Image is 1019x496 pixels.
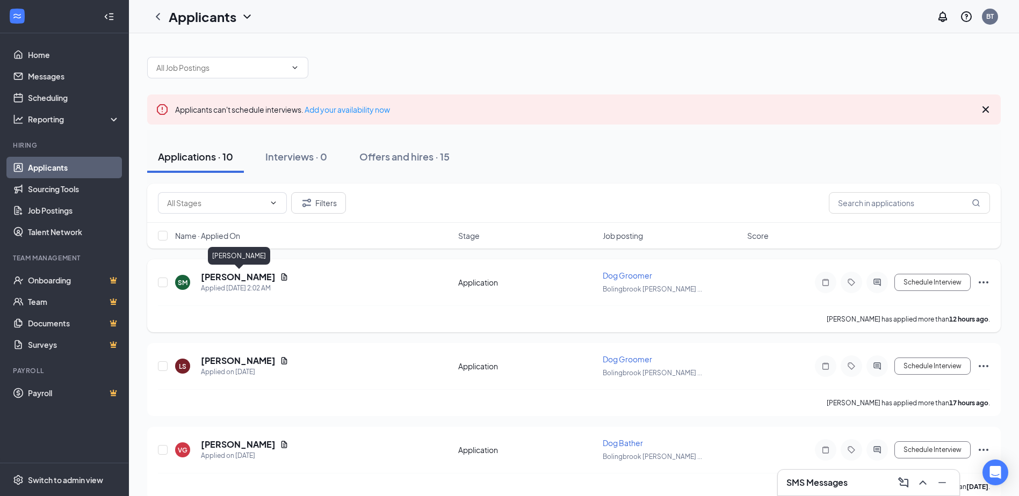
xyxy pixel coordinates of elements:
[201,283,288,294] div: Applied [DATE] 2:02 AM
[28,291,120,312] a: TeamCrown
[934,474,951,491] button: Minimize
[819,362,832,370] svg: Note
[201,439,276,450] h5: [PERSON_NAME]
[169,8,236,26] h1: Applicants
[28,269,120,291] a: OnboardingCrown
[28,312,120,334] a: DocumentsCrown
[977,276,990,289] svg: Ellipses
[603,271,652,280] span: Dog Groomer
[897,476,910,489] svg: ComposeMessage
[949,399,988,407] b: 17 hours ago
[104,11,114,22] svg: Collapse
[966,483,988,491] b: [DATE]
[28,200,120,221] a: Job Postings
[458,444,596,455] div: Application
[845,278,858,287] svg: Tag
[305,105,390,114] a: Add your availability now
[871,278,884,287] svg: ActiveChat
[895,474,912,491] button: ComposeMessage
[747,230,769,241] span: Score
[175,230,240,241] span: Name · Applied On
[178,278,187,287] div: SM
[156,62,286,74] input: All Job Postings
[894,358,971,375] button: Schedule Interview
[977,443,990,456] svg: Ellipses
[179,362,186,371] div: LS
[845,446,858,454] svg: Tag
[458,230,480,241] span: Stage
[151,10,164,23] svg: ChevronLeft
[13,114,24,125] svg: Analysis
[28,178,120,200] a: Sourcing Tools
[280,273,288,281] svg: Document
[936,10,949,23] svg: Notifications
[280,356,288,365] svg: Document
[167,197,265,209] input: All Stages
[12,11,23,21] svg: WorkstreamLogo
[829,192,990,214] input: Search in applications
[178,446,187,455] div: VG
[914,474,931,491] button: ChevronUp
[972,199,980,207] svg: MagnifyingGlass
[827,315,990,324] p: [PERSON_NAME] has applied more than .
[936,476,949,489] svg: Minimize
[158,150,233,163] div: Applications · 10
[458,277,596,288] div: Application
[300,196,313,209] svg: Filter
[894,441,971,458] button: Schedule Interview
[28,475,103,485] div: Switch to admin view
[603,438,643,448] span: Dog Bather
[28,44,120,65] a: Home
[201,355,276,367] h5: [PERSON_NAME]
[201,367,288,377] div: Applied on [DATE]
[28,334,120,355] a: SurveysCrown
[603,354,652,364] span: Dog Groomer
[949,315,988,323] b: 12 hours ago
[786,477,848,488] h3: SMS Messages
[28,382,120,404] a: PayrollCrown
[156,103,169,116] svg: Error
[13,253,118,262] div: Team Management
[13,366,118,375] div: Payroll
[28,114,120,125] div: Reporting
[458,361,596,371] div: Application
[871,446,884,454] svg: ActiveChat
[28,65,120,87] a: Messages
[280,440,288,449] svg: Document
[28,221,120,243] a: Talent Network
[603,230,643,241] span: Job posting
[28,157,120,178] a: Applicants
[982,459,1008,485] div: Open Intercom Messenger
[201,450,288,461] div: Applied on [DATE]
[960,10,973,23] svg: QuestionInfo
[291,63,299,72] svg: ChevronDown
[603,285,702,293] span: Bolingbrook [PERSON_NAME] ...
[603,369,702,377] span: Bolingbrook [PERSON_NAME] ...
[977,360,990,373] svg: Ellipses
[359,150,450,163] div: Offers and hires · 15
[241,10,254,23] svg: ChevronDown
[894,274,971,291] button: Schedule Interview
[979,103,992,116] svg: Cross
[28,87,120,108] a: Scheduling
[13,141,118,150] div: Hiring
[265,150,327,163] div: Interviews · 0
[603,453,702,461] span: Bolingbrook [PERSON_NAME] ...
[819,446,832,454] svg: Note
[871,362,884,370] svg: ActiveChat
[269,199,278,207] svg: ChevronDown
[827,398,990,407] p: [PERSON_NAME] has applied more than .
[819,278,832,287] svg: Note
[208,247,270,265] div: [PERSON_NAME]
[201,271,276,283] h5: [PERSON_NAME]
[845,362,858,370] svg: Tag
[13,475,24,485] svg: Settings
[916,476,929,489] svg: ChevronUp
[175,105,390,114] span: Applicants can't schedule interviews.
[291,192,346,214] button: Filter Filters
[986,12,994,21] div: BT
